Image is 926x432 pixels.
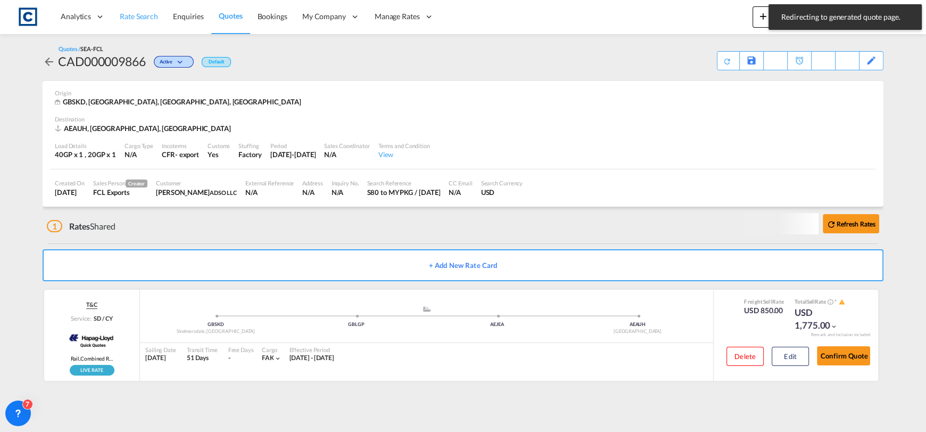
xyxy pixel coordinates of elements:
[238,142,261,150] div: Stuffing
[289,354,334,363] div: 01 Oct 2025 - 31 Oct 2025
[726,347,764,366] button: Delete
[481,179,523,187] div: Search Currency
[378,150,430,159] div: View
[93,188,147,197] div: FCL Exports
[757,10,770,22] md-icon: icon-plus 400-fg
[43,249,883,281] button: + Add New Rate Card
[270,150,316,159] div: 31 Oct 2025
[795,306,848,332] div: USD 1,775.00
[210,189,237,196] span: ADSO LLC
[55,150,116,159] div: 40GP x 1 , 20GP x 1
[238,150,261,159] div: Factory Stuffing
[449,188,472,197] div: N/A
[367,179,440,187] div: Search Reference
[332,179,359,187] div: Inquiry No.
[175,60,188,66] md-icon: icon-chevron-down
[173,12,204,21] span: Enquiries
[125,150,153,159] div: N/A
[744,298,784,305] div: Freight Rate
[71,314,91,322] span: Service:
[375,11,420,22] span: Manage Rates
[274,355,281,362] md-icon: icon-chevron-down
[723,52,734,66] div: Quote PDF is not available at this time
[833,298,838,305] span: Subject to Remarks
[59,45,103,53] div: Quotes /SEA-FCL
[145,346,176,354] div: Sailing Date
[757,12,797,20] span: New
[420,306,433,312] md-icon: assets/icons/custom/ship-fill.svg
[55,188,85,197] div: 24 Sep 2025
[826,219,836,229] md-icon: icon-refresh
[289,346,334,354] div: Effective Period
[16,5,40,29] img: 1fdb9190129311efbfaf67cbb4249bed.jpeg
[763,298,772,305] span: Sell
[70,355,113,362] span: Rail,Combined Rail
[86,300,97,309] span: T&C
[91,314,112,322] div: SD / CY
[567,328,708,335] div: [GEOGRAPHIC_DATA]
[378,142,430,150] div: Terms and Condition
[228,354,230,363] div: -
[245,179,294,187] div: External Reference
[55,89,871,97] div: Origin
[817,346,870,365] button: Confirm Quote
[449,179,472,187] div: CC Email
[481,188,523,197] div: USD
[145,328,286,335] div: Skelmersdale, [GEOGRAPHIC_DATA]
[270,142,316,150] div: Period
[208,142,230,150] div: Customs
[70,365,114,376] img: rpa-live-rate.png
[162,150,175,159] div: CFR
[55,115,871,123] div: Destination
[803,332,878,338] div: Remark and Inclusion included
[156,188,237,197] div: Arshak Hamza
[160,59,175,69] span: Active
[120,12,158,21] span: Rate Search
[67,325,117,352] img: Hapag-Lloyd Spot
[61,11,91,22] span: Analytics
[367,188,440,197] div: S80 to MYPKG / 1 Oct 2025
[187,354,218,363] div: 51 Days
[332,188,359,197] div: N/A
[154,56,194,68] div: Change Status Here
[70,365,114,376] div: Rollable available
[258,12,287,21] span: Bookings
[187,346,218,354] div: Transit Time
[302,179,323,187] div: Address
[43,55,55,68] md-icon: icon-arrow-left
[55,124,234,133] div: AEAUH, Abu Dhabi, Middle East
[286,321,426,328] div: GBLGP
[838,298,845,306] button: icon-alert
[823,214,879,233] button: icon-refreshRefresh Rates
[753,6,801,28] button: icon-plus 400-fgNewicon-chevron-down
[839,299,845,305] md-icon: icon-alert
[740,52,763,70] div: Save As Template
[63,97,301,106] span: GBSKD, [GEOGRAPHIC_DATA], [GEOGRAPHIC_DATA], [GEOGRAPHIC_DATA]
[324,150,369,159] div: N/A
[162,142,199,150] div: Incoterms
[324,142,369,150] div: Sales Coordinator
[262,346,282,354] div: Cargo
[146,53,196,70] div: Change Status Here
[826,298,833,306] button: Spot Rates are dynamic & can fluctuate with time
[723,56,732,66] md-icon: icon-refresh
[47,221,115,232] div: Shared
[55,97,304,107] div: GBSKD, Skelmersdale, LAN, Europe
[778,12,912,22] span: Redirecting to generated quote page.
[145,321,286,328] div: GBSKD
[219,11,242,20] span: Quotes
[772,347,809,366] button: Edit
[93,179,147,188] div: Sales Person
[427,321,567,328] div: AEJEA
[55,179,85,187] div: Created On
[830,323,838,330] md-icon: icon-chevron-down
[47,220,62,232] span: 1
[202,57,231,67] div: Default
[302,11,346,22] span: My Company
[125,142,153,150] div: Cargo Type
[208,150,230,159] div: Yes
[807,298,815,305] span: Sell
[55,142,116,150] div: Load Details
[58,53,146,70] div: CAD000009866
[262,354,274,362] span: FAK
